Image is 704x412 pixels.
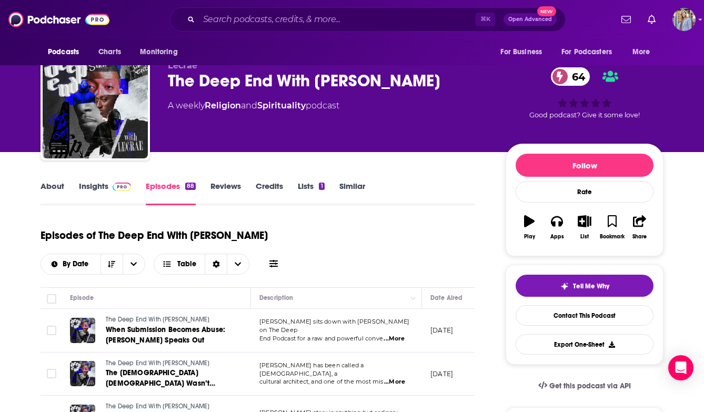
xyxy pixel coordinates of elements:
span: Tell Me Why [573,282,609,290]
a: InsightsPodchaser Pro [79,181,131,205]
img: The Deep End With Lecrae [43,53,148,158]
span: New [537,6,556,16]
img: tell me why sparkle [560,282,569,290]
a: Contact This Podcast [516,305,653,326]
button: Play [516,208,543,246]
span: End Podcast for a raw and powerful conve [259,335,383,342]
span: Open Advanced [508,17,552,22]
div: Date Aired [430,292,462,304]
div: Share [632,234,647,240]
a: Religion [205,101,241,110]
img: Podchaser Pro [113,183,131,191]
div: A weekly podcast [168,99,339,112]
span: cultural architect, and one of the most mis [259,378,383,385]
a: The Deep End With [PERSON_NAME] [106,315,232,325]
div: List [580,234,589,240]
div: 64Good podcast? Give it some love! [506,61,663,126]
p: [DATE] [430,369,453,378]
a: Lists1 [298,181,324,205]
span: The Deep End With [PERSON_NAME] [106,403,209,410]
span: The Deep End With [PERSON_NAME] [106,316,209,323]
img: Podchaser - Follow, Share and Rate Podcasts [8,9,109,29]
a: Show notifications dropdown [643,11,660,28]
button: open menu [123,254,145,274]
button: open menu [555,42,627,62]
a: Reviews [210,181,241,205]
button: Column Actions [407,292,419,305]
div: Rate [516,181,653,203]
div: Search podcasts, credits, & more... [170,7,566,32]
span: When Submission Becomes Abuse: [PERSON_NAME] Speaks Out [106,325,225,345]
a: The Deep End With [PERSON_NAME] [106,359,232,368]
span: The Deep End With [PERSON_NAME] [106,359,209,367]
span: ...More [384,378,405,386]
span: By Date [63,260,92,268]
a: Similar [339,181,365,205]
button: open menu [625,42,663,62]
span: Good podcast? Give it some love! [529,111,640,119]
a: The [DEMOGRAPHIC_DATA] [DEMOGRAPHIC_DATA] Wasn’t Ready For - [PERSON_NAME] [106,368,232,389]
button: Sort Direction [100,254,123,274]
a: Show notifications dropdown [617,11,635,28]
span: and [241,101,257,110]
a: Spirituality [257,101,306,110]
button: Share [626,208,653,246]
span: For Podcasters [561,45,612,59]
button: List [571,208,598,246]
button: Bookmark [598,208,626,246]
span: More [632,45,650,59]
button: open menu [41,260,100,268]
span: Logged in as JFMuntsinger [672,8,696,31]
span: Monitoring [140,45,177,59]
span: Get this podcast via API [549,381,631,390]
button: open menu [41,42,93,62]
span: ...More [384,335,405,343]
button: Open AdvancedNew [504,13,557,26]
button: open menu [493,42,555,62]
button: Show profile menu [672,8,696,31]
span: The [DEMOGRAPHIC_DATA] [DEMOGRAPHIC_DATA] Wasn’t Ready For - [PERSON_NAME] [106,368,215,398]
button: Apps [543,208,570,246]
span: Podcasts [48,45,79,59]
span: ⌘ K [476,13,495,26]
a: 64 [551,67,590,86]
div: Open Intercom Messenger [668,355,693,380]
div: 88 [185,183,196,190]
div: Episode [70,292,94,304]
div: 1 [319,183,324,190]
span: For Business [500,45,542,59]
div: Bookmark [600,234,625,240]
span: Table [177,260,196,268]
button: tell me why sparkleTell Me Why [516,275,653,297]
span: Toggle select row [47,326,56,335]
p: [DATE] [430,326,453,335]
a: Charts [92,42,127,62]
button: Follow [516,154,653,177]
div: Sort Direction [205,254,227,274]
a: Get this podcast via API [530,373,639,399]
span: Lecrae [168,61,197,71]
a: About [41,181,64,205]
a: When Submission Becomes Abuse: [PERSON_NAME] Speaks Out [106,325,232,346]
div: Play [524,234,535,240]
a: Credits [256,181,283,205]
span: [PERSON_NAME] sits down with [PERSON_NAME] on The Deep [259,318,409,334]
h1: Episodes of The Deep End With [PERSON_NAME] [41,229,268,242]
span: 64 [561,67,590,86]
button: Choose View [154,254,250,275]
img: User Profile [672,8,696,31]
button: open menu [133,42,191,62]
input: Search podcasts, credits, & more... [199,11,476,28]
div: Apps [550,234,564,240]
a: The Deep End With [PERSON_NAME] [106,402,232,411]
span: [PERSON_NAME] has been called a [DEMOGRAPHIC_DATA], a [259,361,364,377]
h2: Choose List sort [41,254,145,275]
span: Charts [98,45,121,59]
a: Episodes88 [146,181,196,205]
span: Toggle select row [47,369,56,378]
button: Export One-Sheet [516,334,653,355]
div: Description [259,292,293,304]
